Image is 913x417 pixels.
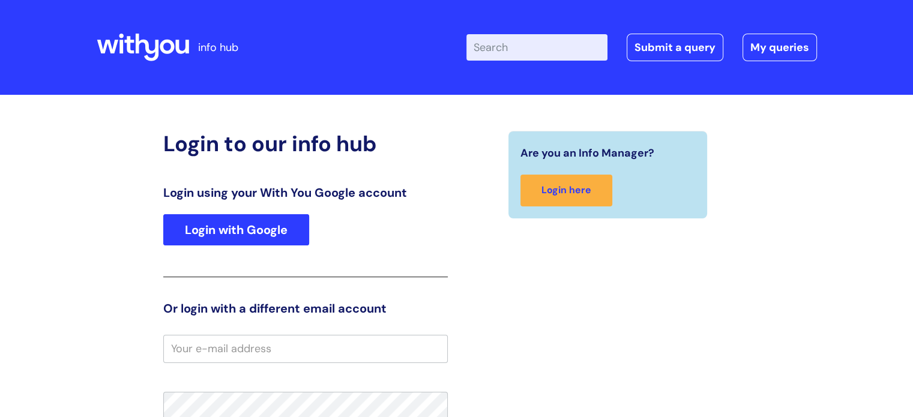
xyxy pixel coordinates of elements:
[627,34,723,61] a: Submit a query
[163,131,448,157] h2: Login to our info hub
[520,175,612,206] a: Login here
[163,301,448,316] h3: Or login with a different email account
[466,34,607,61] input: Search
[743,34,817,61] a: My queries
[163,214,309,245] a: Login with Google
[163,335,448,362] input: Your e-mail address
[163,185,448,200] h3: Login using your With You Google account
[520,143,654,163] span: Are you an Info Manager?
[198,38,238,57] p: info hub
